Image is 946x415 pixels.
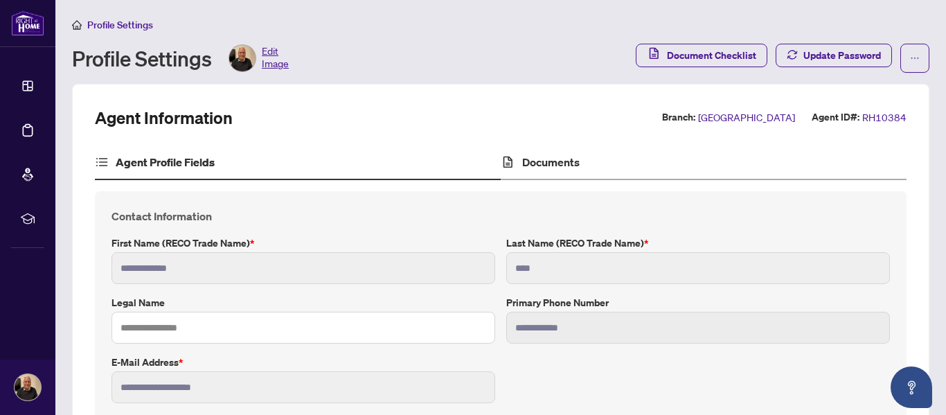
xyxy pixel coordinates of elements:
[891,367,932,408] button: Open asap
[862,109,907,125] span: RH10384
[111,355,495,370] label: E-mail Address
[910,53,920,63] span: ellipsis
[262,44,289,72] span: Edit Image
[636,44,767,67] button: Document Checklist
[506,236,890,251] label: Last Name (RECO Trade Name)
[803,44,881,67] span: Update Password
[116,154,215,170] h4: Agent Profile Fields
[72,20,82,30] span: home
[698,109,795,125] span: [GEOGRAPHIC_DATA]
[812,109,859,125] label: Agent ID#:
[522,154,580,170] h4: Documents
[776,44,892,67] button: Update Password
[87,19,153,31] span: Profile Settings
[506,295,890,310] label: Primary Phone Number
[229,45,256,71] img: Profile Icon
[111,208,890,224] h4: Contact Information
[111,236,495,251] label: First Name (RECO Trade Name)
[662,109,695,125] label: Branch:
[11,10,44,36] img: logo
[111,295,495,310] label: Legal Name
[72,44,289,72] div: Profile Settings
[667,44,756,67] span: Document Checklist
[95,107,233,129] h2: Agent Information
[15,374,41,400] img: Profile Icon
